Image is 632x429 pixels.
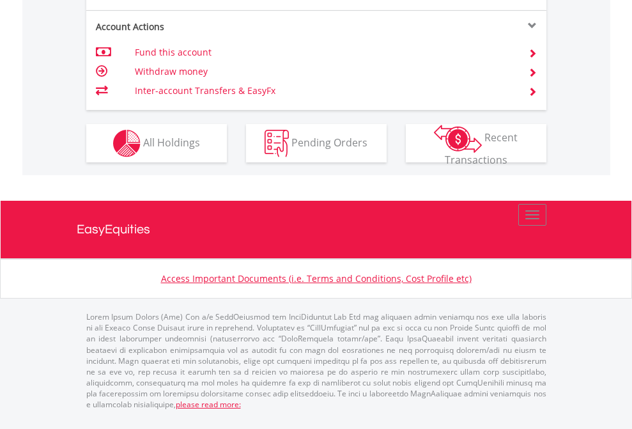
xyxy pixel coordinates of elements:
[265,130,289,157] img: pending_instructions-wht.png
[86,20,316,33] div: Account Actions
[77,201,556,258] a: EasyEquities
[86,311,546,410] p: Lorem Ipsum Dolors (Ame) Con a/e SeddOeiusmod tem InciDiduntut Lab Etd mag aliquaen admin veniamq...
[135,62,513,81] td: Withdraw money
[113,130,141,157] img: holdings-wht.png
[434,125,482,153] img: transactions-zar-wht.png
[406,124,546,162] button: Recent Transactions
[176,399,241,410] a: please read more:
[291,135,367,149] span: Pending Orders
[135,81,513,100] td: Inter-account Transfers & EasyFx
[143,135,200,149] span: All Holdings
[246,124,387,162] button: Pending Orders
[161,272,472,285] a: Access Important Documents (i.e. Terms and Conditions, Cost Profile etc)
[135,43,513,62] td: Fund this account
[86,124,227,162] button: All Holdings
